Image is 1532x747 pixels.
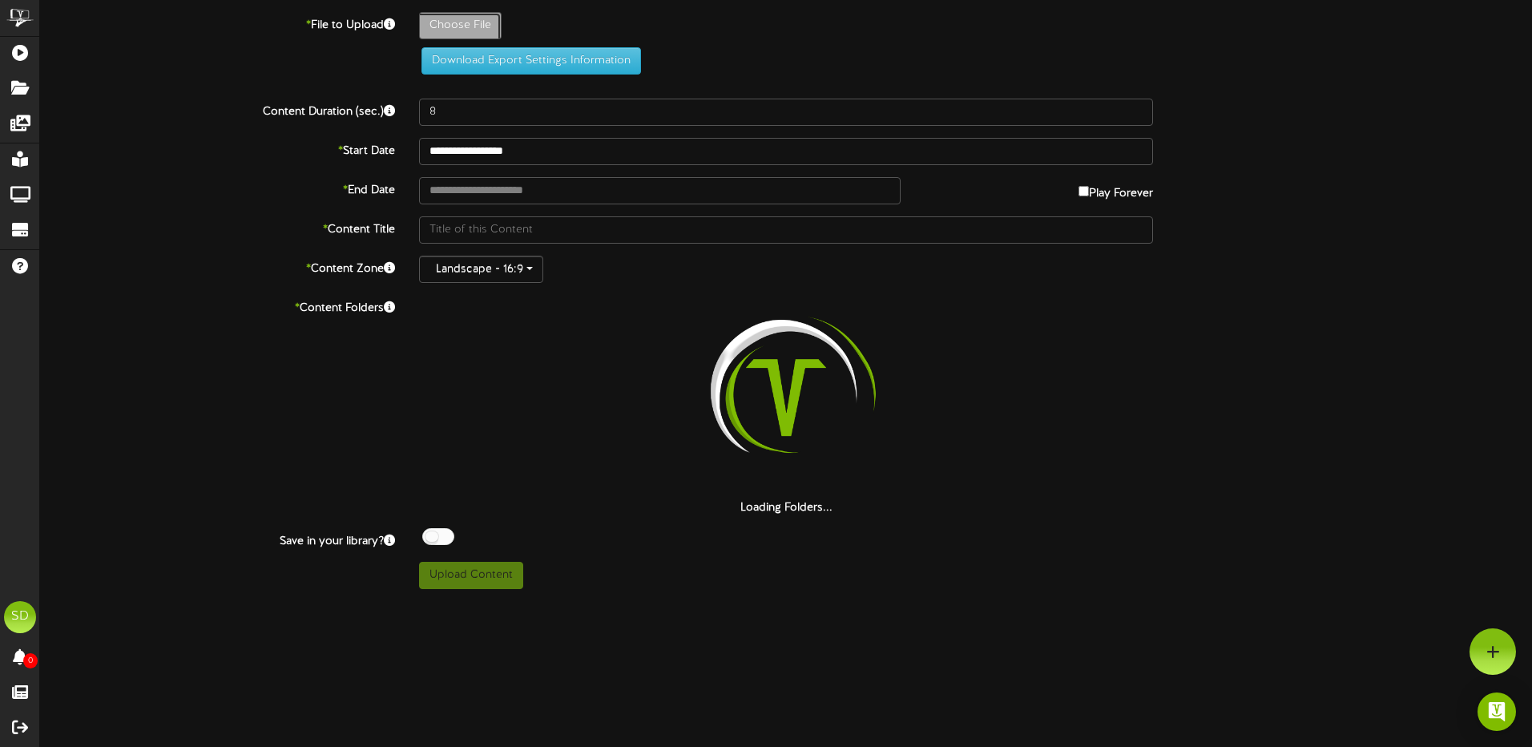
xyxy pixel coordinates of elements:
[28,216,407,238] label: Content Title
[28,177,407,199] label: End Date
[1078,186,1089,196] input: Play Forever
[683,295,889,500] img: loading-spinner-2.png
[28,295,407,317] label: Content Folders
[23,653,38,668] span: 0
[28,99,407,120] label: Content Duration (sec.)
[1078,177,1153,202] label: Play Forever
[419,562,523,589] button: Upload Content
[28,528,407,550] label: Save in your library?
[28,12,407,34] label: File to Upload
[419,216,1153,244] input: Title of this Content
[413,55,641,67] a: Download Export Settings Information
[28,138,407,159] label: Start Date
[421,47,641,75] button: Download Export Settings Information
[419,256,543,283] button: Landscape - 16:9
[740,502,833,514] strong: Loading Folders...
[4,601,36,633] div: SD
[28,256,407,277] label: Content Zone
[1478,692,1516,731] div: Open Intercom Messenger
